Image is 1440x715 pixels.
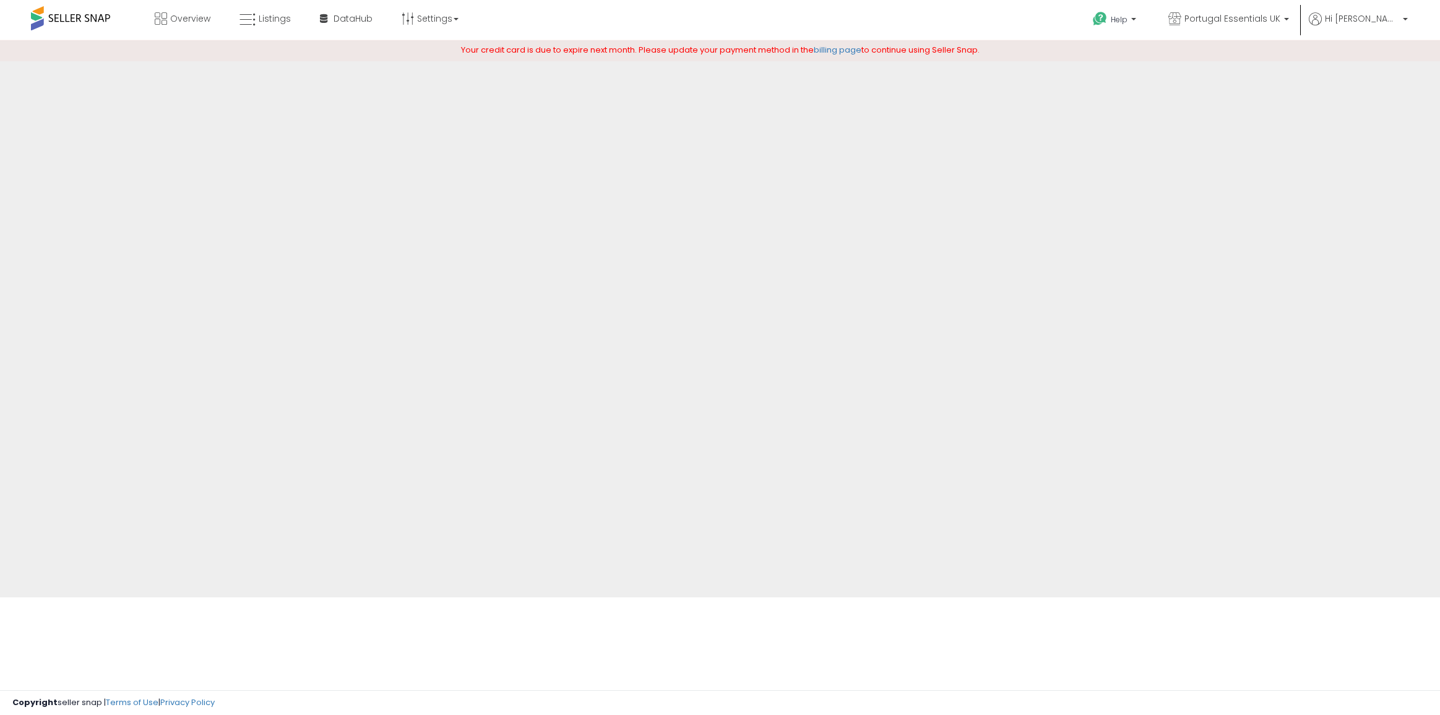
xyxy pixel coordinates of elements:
[170,12,210,25] span: Overview
[814,44,861,56] a: billing page
[1325,12,1399,25] span: Hi [PERSON_NAME]
[461,44,980,56] span: Your credit card is due to expire next month. Please update your payment method in the to continu...
[1083,2,1149,40] a: Help
[334,12,373,25] span: DataHub
[1309,12,1408,40] a: Hi [PERSON_NAME]
[259,12,291,25] span: Listings
[1184,12,1280,25] span: Portugal Essentials UK
[1111,14,1127,25] span: Help
[1092,11,1108,27] i: Get Help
